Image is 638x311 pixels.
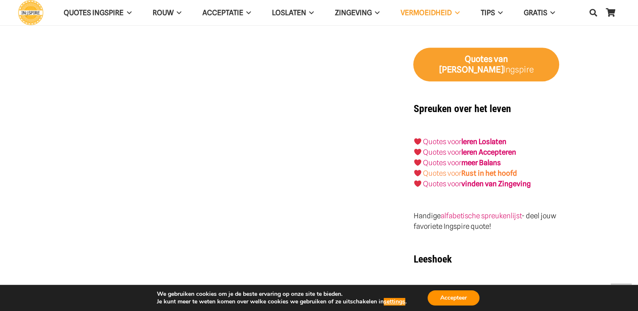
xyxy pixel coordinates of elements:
button: settings [384,298,405,306]
strong: van [PERSON_NAME] [439,54,508,75]
a: TIPSTIPS Menu [470,2,513,24]
a: Quotes van [PERSON_NAME]Ingspire [413,48,559,82]
strong: vinden van Zingeving [461,180,531,188]
a: GRATISGRATIS Menu [513,2,565,24]
span: Acceptatie Menu [243,2,251,23]
span: GRATIS Menu [547,2,555,23]
span: Zingeving [335,8,372,17]
strong: Rust in het hoofd [461,169,517,177]
strong: meer Balans [461,158,501,167]
span: VERMOEIDHEID Menu [452,2,459,23]
span: QUOTES INGSPIRE [64,8,124,17]
span: ROUW [152,8,173,17]
a: Terug naar top [611,284,632,305]
img: ❤ [414,138,421,145]
span: Loslaten [272,8,306,17]
a: Quotes voor [423,148,461,156]
a: Quotes voorvinden van Zingeving [423,180,531,188]
a: ROUWROUW Menu [142,2,191,24]
span: Zingeving Menu [372,2,380,23]
span: Acceptatie [202,8,243,17]
span: GRATIS [524,8,547,17]
a: leren Loslaten [461,137,506,146]
span: TIPS Menu [495,2,502,23]
span: VERMOEIDHEID [401,8,452,17]
span: TIPS [480,8,495,17]
strong: Leeshoek [413,253,451,265]
span: Loslaten Menu [306,2,314,23]
a: QUOTES INGSPIREQUOTES INGSPIRE Menu [53,2,142,24]
a: LoslatenLoslaten Menu [261,2,324,24]
span: QUOTES INGSPIRE Menu [124,2,131,23]
img: ❤ [414,148,421,155]
a: Quotes voorRust in het hoofd [423,169,517,177]
p: We gebruiken cookies om je de beste ervaring op onze site te bieden. [157,290,406,298]
a: Zoeken [585,2,602,23]
strong: Spreuken over het leven [413,103,511,115]
img: ❤ [414,169,421,177]
button: Accepteer [428,290,479,306]
img: ❤ [414,159,421,166]
a: AcceptatieAcceptatie Menu [192,2,261,24]
p: Handige - deel jouw favoriete Ingspire quote! [413,211,559,232]
a: ZingevingZingeving Menu [324,2,390,24]
a: Quotes voor [423,137,461,146]
img: ❤ [414,180,421,187]
a: alfabetische spreukenlijst [440,212,521,220]
span: ROUW Menu [173,2,181,23]
strong: Quotes [465,54,493,64]
a: VERMOEIDHEIDVERMOEIDHEID Menu [390,2,470,24]
a: leren Accepteren [461,148,516,156]
p: Je kunt meer te weten komen over welke cookies we gebruiken of ze uitschakelen in . [157,298,406,306]
a: Quotes voormeer Balans [423,158,501,167]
